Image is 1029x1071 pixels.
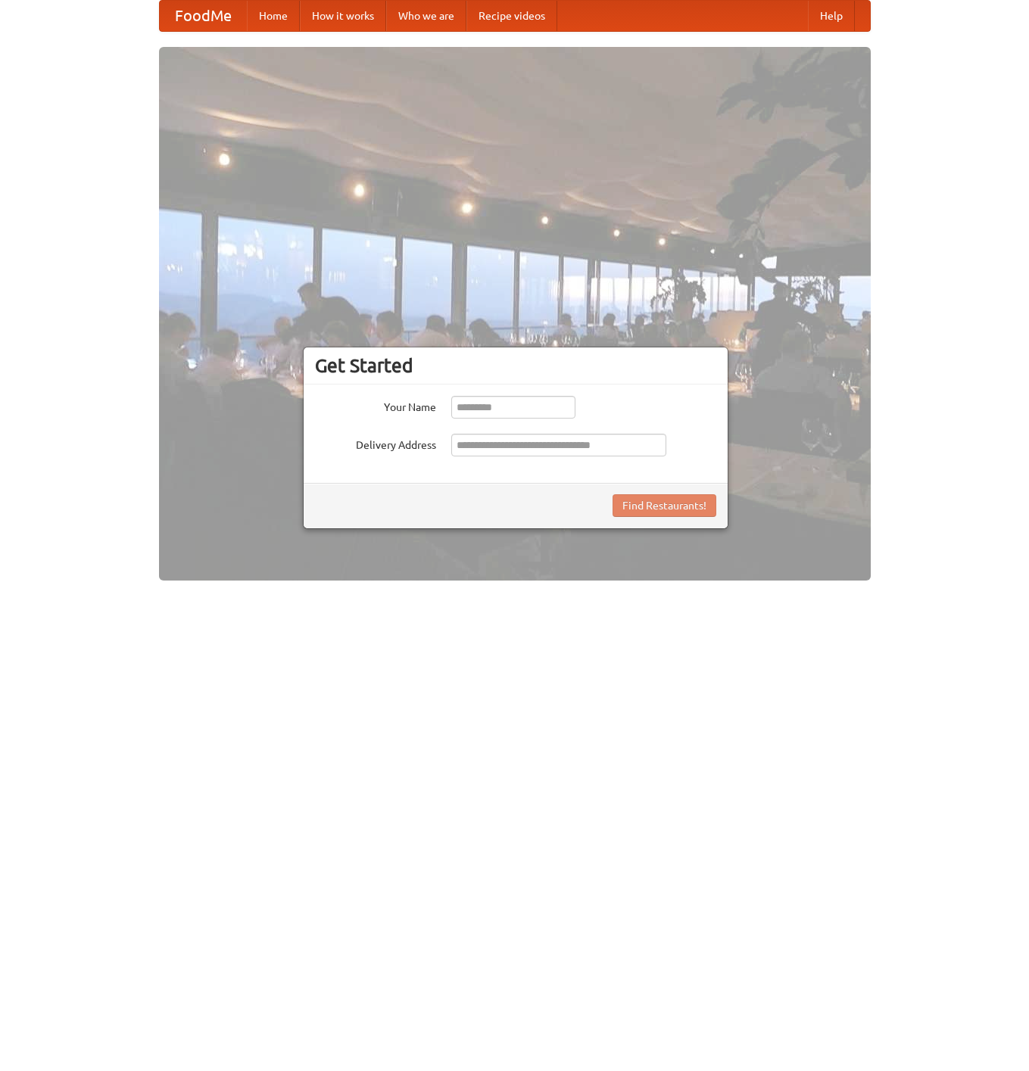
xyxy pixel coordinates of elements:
[160,1,247,31] a: FoodMe
[315,434,436,453] label: Delivery Address
[315,396,436,415] label: Your Name
[247,1,300,31] a: Home
[386,1,466,31] a: Who we are
[613,494,716,517] button: Find Restaurants!
[315,354,716,377] h3: Get Started
[300,1,386,31] a: How it works
[808,1,855,31] a: Help
[466,1,557,31] a: Recipe videos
